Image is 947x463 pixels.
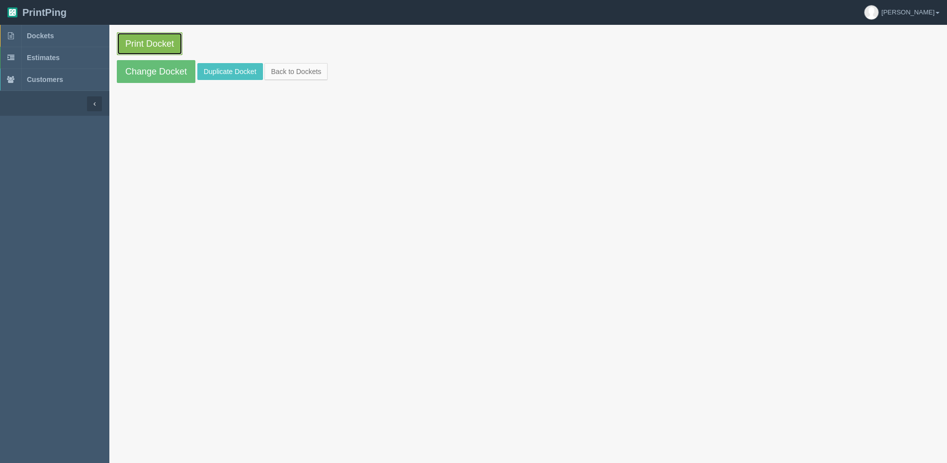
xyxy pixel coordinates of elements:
span: Estimates [27,54,60,62]
img: avatar_default-7531ab5dedf162e01f1e0bb0964e6a185e93c5c22dfe317fb01d7f8cd2b1632c.jpg [864,5,878,19]
span: Customers [27,76,63,83]
span: Dockets [27,32,54,40]
img: logo-3e63b451c926e2ac314895c53de4908e5d424f24456219fb08d385ab2e579770.png [7,7,17,17]
a: Back to Dockets [264,63,328,80]
a: Duplicate Docket [197,63,263,80]
a: Change Docket [117,60,195,83]
a: Print Docket [117,32,182,55]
